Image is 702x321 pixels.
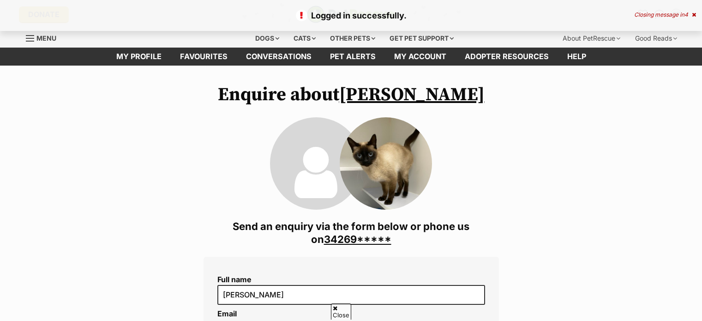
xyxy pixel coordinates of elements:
a: [PERSON_NAME] [339,83,485,106]
a: My profile [107,48,171,66]
input: E.g. Jimmy Chew [217,285,485,304]
div: Other pets [324,29,382,48]
h3: Send an enquiry via the form below or phone us on [204,220,499,246]
img: Sia [340,117,432,210]
h1: Enquire about [204,84,499,105]
a: Pet alerts [321,48,385,66]
a: Adopter resources [456,48,558,66]
label: Full name [217,275,485,284]
span: Close [331,303,351,320]
a: conversations [237,48,321,66]
a: Menu [26,29,63,46]
a: Favourites [171,48,237,66]
div: Cats [287,29,322,48]
a: Help [558,48,595,66]
div: About PetRescue [556,29,627,48]
div: Get pet support [383,29,460,48]
label: Email [217,309,237,318]
div: Good Reads [629,29,684,48]
span: Menu [36,34,56,42]
div: Dogs [249,29,286,48]
a: My account [385,48,456,66]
